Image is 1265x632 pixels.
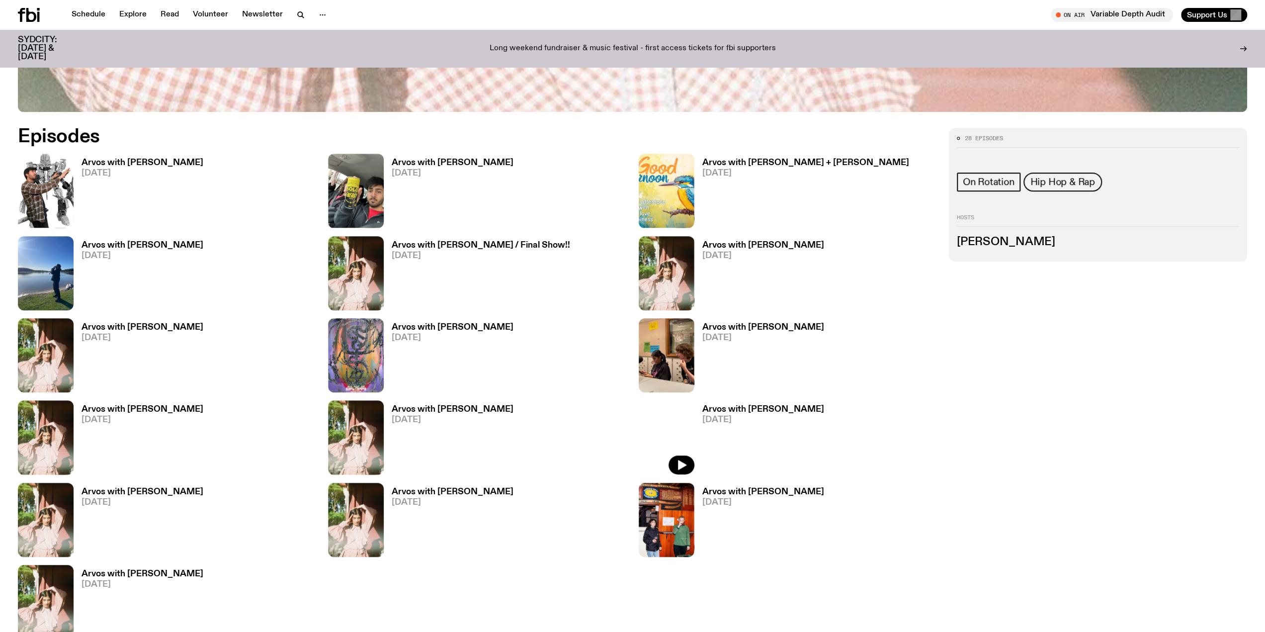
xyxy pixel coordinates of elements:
a: Arvos with [PERSON_NAME][DATE] [74,323,203,392]
h3: Arvos with [PERSON_NAME] + [PERSON_NAME] [702,159,909,167]
h3: Arvos with [PERSON_NAME] [82,570,203,578]
span: [DATE] [392,169,513,178]
a: Arvos with [PERSON_NAME][DATE] [694,488,824,557]
button: Support Us [1181,8,1247,22]
a: Arvos with [PERSON_NAME] / Final Show!![DATE] [384,241,570,310]
a: Arvos with [PERSON_NAME][DATE] [74,405,203,474]
span: [DATE] [702,169,909,178]
a: Arvos with [PERSON_NAME][DATE] [694,241,824,310]
a: Arvos with [PERSON_NAME][DATE] [384,323,513,392]
a: Arvos with [PERSON_NAME][DATE] [74,241,203,310]
h3: Arvos with [PERSON_NAME] [392,488,513,496]
img: Maleeka stands outside on a balcony. She is looking at the camera with a serious expression, and ... [18,483,74,557]
a: Arvos with [PERSON_NAME][DATE] [694,405,824,474]
img: Maleeka stands outside on a balcony. She is looking at the camera with a serious expression, and ... [18,400,74,474]
h2: Episodes [18,128,834,146]
span: [DATE] [82,498,203,507]
span: [DATE] [702,498,824,507]
h3: Arvos with [PERSON_NAME] [702,488,824,496]
span: [DATE] [82,169,203,178]
a: Volunteer [187,8,234,22]
span: [DATE] [702,334,824,342]
h3: Arvos with [PERSON_NAME] / Final Show!! [392,241,570,250]
h3: Arvos with [PERSON_NAME] [82,323,203,332]
img: Maleeka stands outside on a balcony. She is looking at the camera with a serious expression, and ... [328,236,384,310]
img: Maleeka stands outside on a balcony. She is looking at the camera with a serious expression, and ... [328,483,384,557]
span: 28 episodes [965,136,1003,141]
span: [DATE] [392,334,513,342]
h3: Arvos with [PERSON_NAME] [82,159,203,167]
h3: Arvos with [PERSON_NAME] [392,405,513,414]
a: Arvos with [PERSON_NAME][DATE] [384,159,513,228]
a: Read [155,8,185,22]
img: A corner shot of the fbi music library [639,400,694,474]
span: [DATE] [702,416,824,424]
span: Support Us [1187,10,1227,19]
span: [DATE] [82,252,203,260]
h3: Arvos with [PERSON_NAME] [702,323,824,332]
span: [DATE] [82,416,203,424]
img: Maleeka stands outside on a balcony. She is looking at the camera with a serious expression, and ... [639,236,694,310]
h3: [PERSON_NAME] [957,237,1239,248]
span: On Rotation [963,177,1014,187]
h3: Arvos with [PERSON_NAME] [82,241,203,250]
h3: SYDCITY: [DATE] & [DATE] [18,36,82,61]
span: [DATE] [82,334,203,342]
img: A flash photo of a woman and a man standing candidly in a pub. They are both holding drinks. [639,483,694,557]
img: Maleeka stands outside on a balcony. She is looking at the camera with a serious expression, and ... [328,400,384,474]
a: Explore [113,8,153,22]
h3: Arvos with [PERSON_NAME] [82,488,203,496]
span: [DATE] [392,416,513,424]
a: Arvos with [PERSON_NAME][DATE] [694,323,824,392]
a: Arvos with [PERSON_NAME][DATE] [384,488,513,557]
a: Schedule [66,8,111,22]
a: On Rotation [957,173,1020,191]
p: Long weekend fundraiser & music festival - first access tickets for fbi supporters [490,44,776,53]
span: [DATE] [392,252,570,260]
a: Newsletter [236,8,289,22]
a: Hip Hop & Rap [1023,173,1102,191]
h3: Arvos with [PERSON_NAME] [392,159,513,167]
h3: Arvos with [PERSON_NAME] [82,405,203,414]
img: Maleeka stands outside on a balcony. She is looking at the camera with a serious expression, and ... [18,318,74,392]
span: [DATE] [392,498,513,507]
span: [DATE] [82,580,203,589]
a: Arvos with [PERSON_NAME][DATE] [74,159,203,228]
span: [DATE] [702,252,824,260]
h3: Arvos with [PERSON_NAME] [702,241,824,250]
button: On AirVariable Depth Audit [1051,8,1173,22]
a: Arvos with [PERSON_NAME] + [PERSON_NAME][DATE] [694,159,909,228]
h2: Hosts [957,215,1239,227]
a: Arvos with [PERSON_NAME][DATE] [74,488,203,557]
h3: Arvos with [PERSON_NAME] [392,323,513,332]
h3: Arvos with [PERSON_NAME] [702,405,824,414]
a: Arvos with [PERSON_NAME][DATE] [384,405,513,474]
span: Hip Hop & Rap [1030,177,1095,187]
